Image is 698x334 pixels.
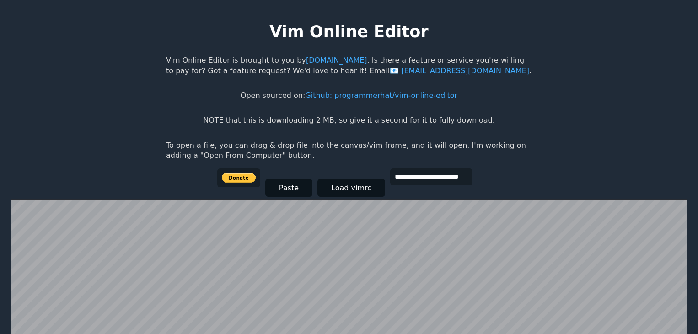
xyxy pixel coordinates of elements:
[265,179,312,197] button: Paste
[269,20,428,43] h1: Vim Online Editor
[317,179,385,197] button: Load vimrc
[306,56,367,65] a: [DOMAIN_NAME]
[166,55,532,76] p: Vim Online Editor is brought to you by . Is there a feature or service you're willing to pay for?...
[166,140,532,161] p: To open a file, you can drag & drop file into the canvas/vim frame, and it will open. I'm working...
[305,91,457,100] a: Github: programmerhat/vim-online-editor
[241,91,457,101] p: Open sourced on:
[203,115,494,125] p: NOTE that this is downloading 2 MB, so give it a second for it to fully download.
[390,66,529,75] a: [EMAIL_ADDRESS][DOMAIN_NAME]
